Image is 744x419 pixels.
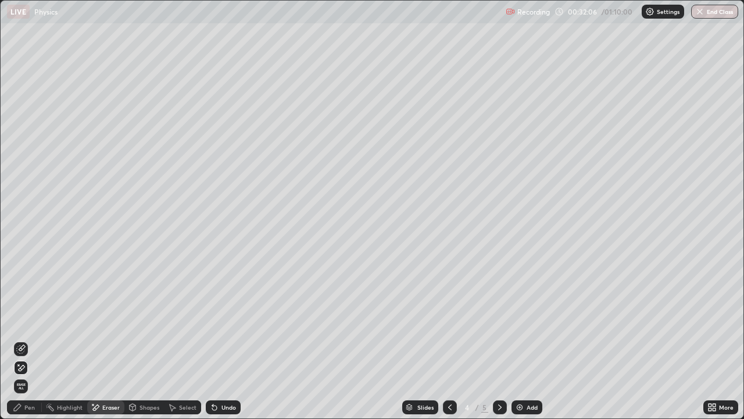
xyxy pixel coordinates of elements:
button: End Class [691,5,738,19]
div: Eraser [102,404,120,410]
div: 4 [462,404,473,411]
p: Settings [657,9,679,15]
p: Recording [517,8,550,16]
img: end-class-cross [695,7,704,16]
div: Highlight [57,404,83,410]
div: 5 [481,402,488,413]
div: Undo [221,404,236,410]
span: Erase all [15,383,27,390]
div: Slides [417,404,434,410]
img: add-slide-button [515,403,524,412]
img: class-settings-icons [645,7,654,16]
div: / [475,404,479,411]
div: More [719,404,734,410]
div: Shapes [139,404,159,410]
p: Physics [34,7,58,16]
div: Add [527,404,538,410]
div: Pen [24,404,35,410]
img: recording.375f2c34.svg [506,7,515,16]
p: LIVE [10,7,26,16]
div: Select [179,404,196,410]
